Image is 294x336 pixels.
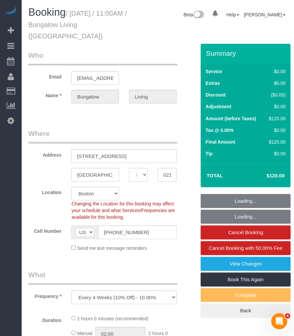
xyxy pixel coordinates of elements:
[201,273,291,287] a: Book This Again
[206,92,226,98] label: Discount
[23,149,66,158] label: Address
[28,10,127,40] small: / [DATE] / 11:00AM / Bungalow Living ([GEOGRAPHIC_DATA])
[201,241,291,255] a: Cancel Booking with 50.00% Fee
[226,12,239,17] a: Help
[77,245,147,251] span: Send me text message reminders
[23,71,66,80] label: Email
[77,331,92,336] span: Manual
[98,225,176,239] input: Cell Number
[158,168,176,182] input: Zip Code
[201,225,291,239] a: Cancel Booking
[28,129,177,144] legend: Where
[206,139,235,145] label: Final Amount
[71,201,175,220] span: Changing the Location for this booking may affect your schedule and what Services/Frequencies are...
[129,90,177,104] input: Last Name
[201,304,291,318] a: Back
[266,103,286,110] div: $0.00
[4,7,17,16] img: Automaid Logo
[207,173,223,178] strong: Total
[206,127,234,134] label: Tax @ 0.00%
[266,115,286,122] div: $120.00
[247,173,285,179] h4: $120.00
[23,291,66,300] label: Frequency *
[23,187,66,196] label: Location
[28,6,66,18] span: Booking
[206,68,222,75] label: Service
[206,49,287,57] h3: Summary
[209,245,283,251] span: Cancel Booking with 50.00% Fee
[206,115,256,122] label: Amount (before Taxes)
[23,90,66,99] label: Name *
[266,150,286,157] div: $0.00
[266,139,286,145] div: $120.00
[23,315,66,324] label: Duration
[71,168,119,182] input: City
[23,225,66,234] label: Cell Number
[71,90,119,104] input: First Name
[266,127,286,134] div: $0.00
[206,103,231,110] label: Adjustment
[244,12,286,17] a: [PERSON_NAME]
[206,80,220,87] label: Extras
[193,11,204,19] img: New interface
[266,92,286,98] div: ($0.00)
[28,270,177,285] legend: What
[266,68,286,75] div: $0.00
[271,313,287,329] iframe: Intercom live chat
[201,257,291,271] a: View Changes
[28,50,177,65] legend: Who
[285,313,290,319] span: 4
[206,150,213,157] label: Tip
[184,12,204,17] a: Beta
[77,316,148,321] span: 2 hours 0 minutes (recommended)
[71,71,119,85] input: Email
[266,80,286,87] div: $0.00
